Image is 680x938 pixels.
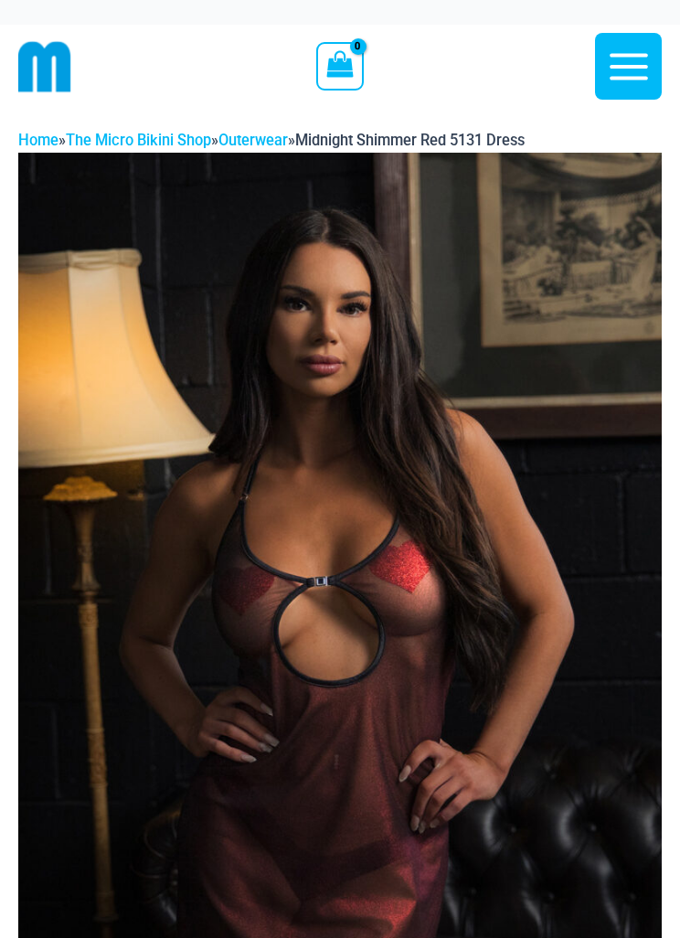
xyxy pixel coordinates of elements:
[18,132,58,149] a: Home
[316,42,363,90] a: View Shopping Cart, empty
[18,132,525,149] span: » » »
[295,132,525,149] span: Midnight Shimmer Red 5131 Dress
[66,132,211,149] a: The Micro Bikini Shop
[218,132,288,149] a: Outerwear
[18,40,71,93] img: cropped mm emblem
